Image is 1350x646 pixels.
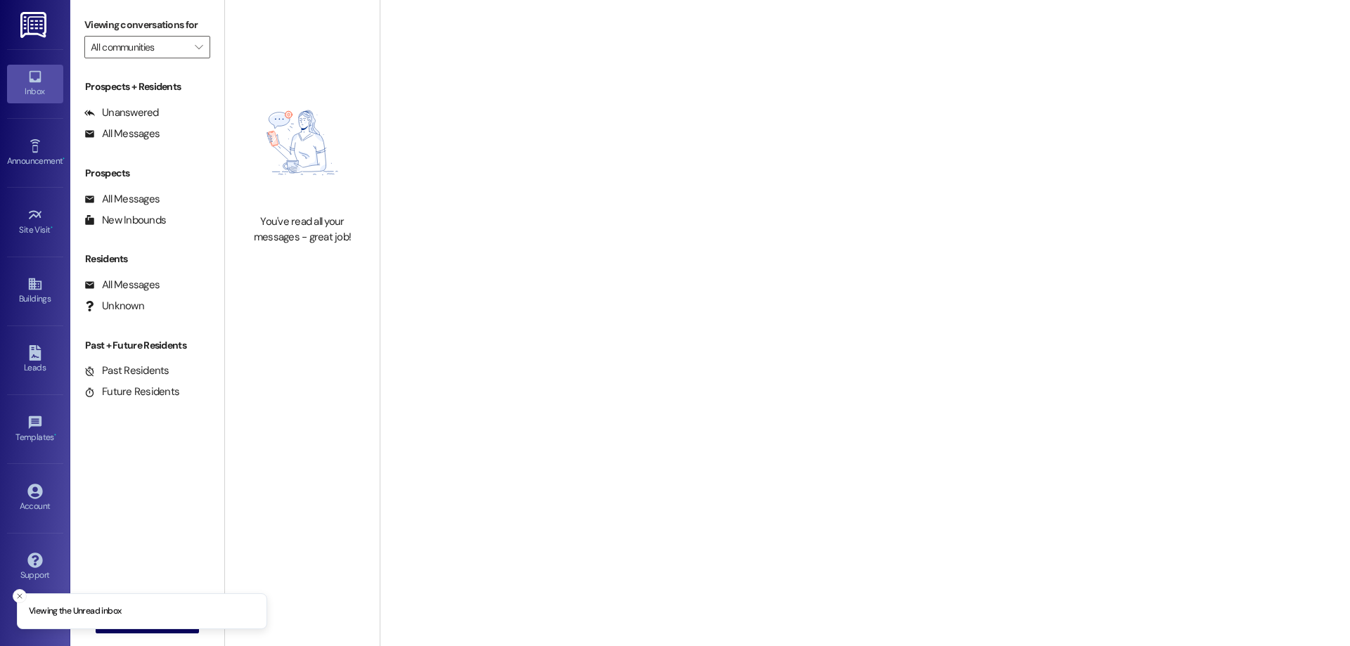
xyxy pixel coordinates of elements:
a: Templates • [7,411,63,448]
img: ResiDesk Logo [20,12,49,38]
div: You've read all your messages - great job! [240,214,364,245]
span: • [54,430,56,440]
div: Past + Future Residents [70,338,224,353]
h2: Welcome to Your Conversations [664,245,1066,268]
p: Start connecting with your residents and prospects. Select an existing conversation or create a n... [664,282,1066,322]
i:  [195,41,202,53]
button: Close toast [13,589,27,603]
img: empty-state [240,78,364,207]
div: Prospects [70,166,224,181]
a: Account [7,479,63,517]
p: Viewing the Unread inbox [29,605,121,618]
span: • [63,154,65,164]
span: • [51,223,53,233]
span: Open conversations by clicking on inboxes or use the New Message button [693,337,1038,354]
div: Past Residents [84,363,169,378]
a: Leads [7,341,63,379]
div: Unknown [84,299,144,314]
div: All Messages [84,127,160,141]
div: Residents [70,252,224,266]
a: Support [7,548,63,586]
div: New Inbounds [84,213,166,228]
div: Future Residents [84,385,179,399]
input: All communities [91,36,188,58]
a: Buildings [7,272,63,310]
a: Site Visit • [7,203,63,241]
a: Inbox [7,65,63,103]
div: All Messages [84,278,160,292]
div: All Messages [84,192,160,207]
label: Viewing conversations for [84,14,210,36]
div: Unanswered [84,105,159,120]
div: Prospects + Residents [70,79,224,94]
